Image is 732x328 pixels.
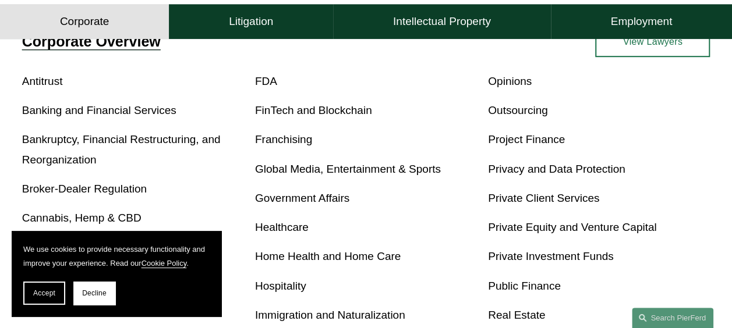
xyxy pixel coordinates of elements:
[488,250,613,262] a: Private Investment Funds
[22,75,63,87] a: Antitrust
[22,183,147,195] a: Broker-Dealer Regulation
[488,280,561,292] a: Public Finance
[595,27,710,57] a: View Lawyers
[488,75,532,87] a: Opinions
[73,281,115,305] button: Decline
[255,221,309,233] a: Healthcare
[255,309,405,321] a: Immigration and Naturalization
[393,15,491,29] h4: Intellectual Property
[255,75,277,87] a: FDA
[488,104,547,116] a: Outsourcing
[229,15,273,29] h4: Litigation
[23,243,210,270] p: We use cookies to provide necessary functionality and improve your experience. Read our .
[488,133,565,145] a: Project Finance
[488,221,656,233] a: Private Equity and Venture Capital
[255,163,441,175] a: Global Media, Entertainment & Sports
[82,289,107,297] span: Decline
[611,15,673,29] h4: Employment
[255,192,349,204] a: Government Affairs
[255,250,401,262] a: Home Health and Home Care
[488,309,545,321] a: Real Estate
[12,231,221,316] section: Cookie banner
[488,192,599,204] a: Private Client Services
[60,15,109,29] h4: Corporate
[632,308,713,328] a: Search this site
[23,281,65,305] button: Accept
[142,259,187,268] a: Cookie Policy
[255,104,372,116] a: FinTech and Blockchain
[255,133,312,145] a: Franchising
[33,289,55,297] span: Accept
[488,163,625,175] a: Privacy and Data Protection
[22,212,142,224] a: Cannabis, Hemp & CBD
[22,104,176,116] a: Banking and Financial Services
[255,280,306,292] a: Hospitality
[22,33,161,49] a: Corporate Overview
[22,133,221,165] a: Bankruptcy, Financial Restructuring, and Reorganization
